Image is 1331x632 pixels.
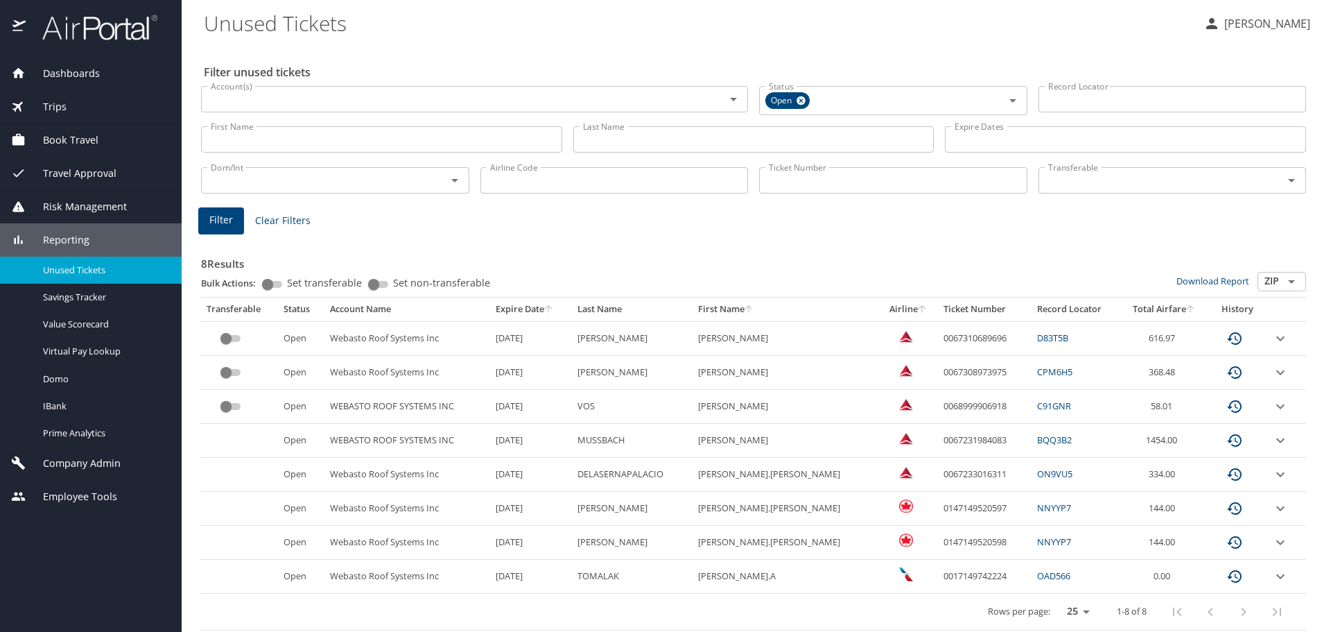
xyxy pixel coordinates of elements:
span: IBank [43,400,165,413]
span: Employee Tools [26,489,117,504]
td: [DATE] [490,560,572,594]
td: MUSSBACH [572,424,693,458]
th: First Name [693,298,880,321]
img: Delta Airlines [899,330,913,343]
td: 0068999906918 [938,390,1032,424]
a: C91GNR [1037,400,1071,412]
td: [PERSON_NAME] [693,356,880,390]
td: [DATE] [490,390,572,424]
th: Airline [880,298,938,321]
td: Open [278,492,324,526]
button: expand row [1272,568,1289,585]
td: 0067233016311 [938,458,1032,492]
select: rows per page [1056,601,1095,622]
table: custom pagination table [201,298,1306,631]
button: expand row [1272,534,1289,551]
td: [PERSON_NAME] [572,356,693,390]
button: Open [1282,171,1301,190]
td: [DATE] [490,492,572,526]
span: Value Scorecard [43,318,165,331]
td: 144.00 [1120,526,1208,560]
button: expand row [1272,432,1289,449]
td: [PERSON_NAME].[PERSON_NAME] [693,458,880,492]
span: Set transferable [287,278,362,288]
td: [DATE] [490,321,572,355]
td: [PERSON_NAME].A [693,560,880,594]
span: Trips [26,99,67,114]
a: BQQ3B2 [1037,434,1072,446]
span: Domo [43,373,165,386]
button: expand row [1272,398,1289,415]
button: expand row [1272,500,1289,517]
span: Open [765,94,800,108]
td: DELASERNAPALACIO [572,458,693,492]
img: icon-airportal.png [12,14,27,41]
td: 0067310689696 [938,321,1032,355]
td: Webasto Roof Systems Inc [324,458,490,492]
td: 0.00 [1120,560,1208,594]
td: Open [278,526,324,560]
td: Open [278,321,324,355]
img: American Airlines [899,567,913,581]
td: 58.01 [1120,390,1208,424]
td: Webasto Roof Systems Inc [324,526,490,560]
img: airportal-logo.png [27,14,157,41]
img: Delta Airlines [899,364,913,377]
th: Ticket Number [938,298,1032,321]
td: Webasto Roof Systems Inc [324,560,490,594]
th: Expire Date [490,298,572,321]
td: 0017149742224 [938,560,1032,594]
th: History [1208,298,1267,321]
td: [DATE] [490,458,572,492]
td: 0067231984083 [938,424,1032,458]
h1: Unused Tickets [204,1,1192,44]
span: Reporting [26,232,89,248]
td: Webasto Roof Systems Inc [324,492,490,526]
th: Account Name [324,298,490,321]
span: Book Travel [26,133,98,148]
button: sort [918,305,928,314]
a: ON9VU5 [1037,468,1072,480]
span: Prime Analytics [43,427,165,440]
button: sort [1186,305,1196,314]
td: [PERSON_NAME] [572,526,693,560]
img: Delta Airlines [899,466,913,479]
img: Delta Airlines [899,432,913,445]
button: Clear Filters [250,208,316,234]
td: 1454.00 [1120,424,1208,458]
td: WEBASTO ROOF SYSTEMS INC [324,390,490,424]
td: Open [278,424,324,458]
button: Open [724,89,743,109]
td: 334.00 [1120,458,1208,492]
th: Status [278,298,324,321]
td: Open [278,390,324,424]
span: Savings Tracker [43,291,165,304]
td: [PERSON_NAME].[PERSON_NAME] [693,526,880,560]
td: [PERSON_NAME].[PERSON_NAME] [693,492,880,526]
td: [DATE] [490,356,572,390]
p: [PERSON_NAME] [1220,15,1310,32]
td: 0147149520598 [938,526,1032,560]
button: expand row [1272,466,1289,483]
td: 0067308973975 [938,356,1032,390]
td: [DATE] [490,424,572,458]
span: Set non-transferable [393,278,490,288]
div: Transferable [207,303,272,316]
img: Delta Airlines [899,398,913,411]
td: [DATE] [490,526,572,560]
span: Dashboards [26,66,100,81]
a: OAD566 [1037,570,1070,582]
td: Open [278,560,324,594]
button: Open [1003,91,1023,110]
td: VOS [572,390,693,424]
button: Open [1282,272,1301,291]
h2: Filter unused tickets [204,61,1309,83]
td: [PERSON_NAME] [572,321,693,355]
td: WEBASTO ROOF SYSTEMS INC [324,424,490,458]
th: Last Name [572,298,693,321]
h3: 8 Results [201,248,1306,272]
img: Air Canada [899,533,913,547]
p: Bulk Actions: [201,277,267,289]
button: expand row [1272,330,1289,347]
a: CPM6H5 [1037,366,1072,378]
